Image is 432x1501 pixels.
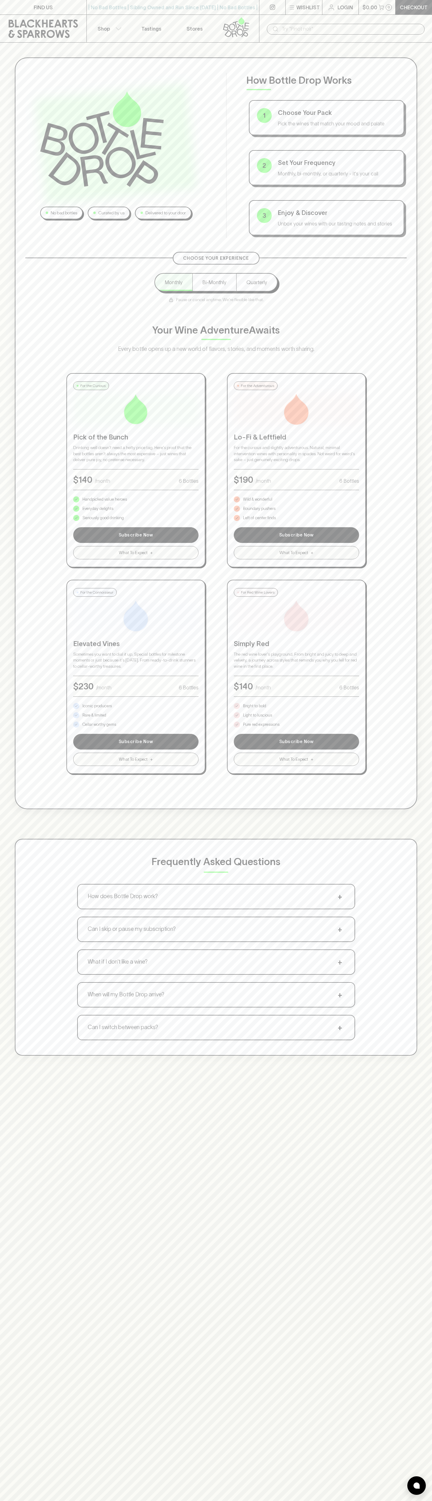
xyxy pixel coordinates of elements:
p: Light to luscious [243,712,272,718]
img: Bottle Drop [40,91,164,187]
p: The red wine lover's playground. From bright and juicy to deep and velvety, a journey across styl... [234,651,359,670]
p: Curated by us [98,210,124,216]
p: Cellar worthy gems [82,721,116,728]
div: 2 [257,158,272,173]
p: Simply Red [234,639,359,649]
a: Stores [173,15,216,42]
p: Your Wine Adventure [152,323,280,338]
p: Handpicked value heroes [82,496,127,502]
a: Tastings [130,15,173,42]
p: Pure red expressions [243,721,279,728]
button: Subscribe Now [234,527,359,543]
p: No bad bottles [51,210,77,216]
p: For the Curious [80,383,106,389]
p: Wild & wonderful [243,496,272,502]
p: Pick of the Bunch [73,432,199,442]
p: Lo-Fi & Leftfield [234,432,359,442]
p: Left of center finds [243,515,276,521]
p: 6 Bottles [339,477,359,485]
p: Can I switch between packs? [88,1023,158,1032]
p: How Bottle Drop Works [246,73,407,88]
p: For the Adventurous [241,383,274,389]
button: Subscribe Now [73,527,199,543]
input: Try "Pinot noir" [282,24,420,34]
p: Wishlist [296,4,320,11]
p: 6 Bottles [179,684,199,691]
button: What if I don't like a wine?+ [78,950,354,974]
p: $ 140 [73,473,92,486]
span: + [311,756,313,763]
p: Enjoy & Discover [278,208,396,217]
span: + [335,990,345,999]
button: What To Expect+ [234,753,359,766]
p: Iconic producers [82,703,112,709]
p: Seriously good drinking [82,515,124,521]
span: + [335,925,345,934]
button: When will my Bottle Drop arrive?+ [78,983,354,1007]
div: 1 [257,108,272,123]
button: What To Expect+ [73,753,199,766]
button: How does Bottle Drop work?+ [78,885,354,909]
p: Can I skip or pause my subscription? [88,925,176,933]
p: Elevated Vines [73,639,199,649]
button: Subscribe Now [73,734,199,750]
p: Pick the wines that match your mood and palate [278,120,396,127]
p: For the curious and slightly adventurous. Natural, minimal intervention wines with personality in... [234,445,359,463]
p: For the Connoisseur [80,590,113,595]
p: Every bottle opens up a new world of flavors, stories, and moments worth sharing. [93,345,340,353]
button: Can I skip or pause my subscription?+ [78,917,354,941]
span: + [335,957,345,967]
p: $0.00 [363,4,377,11]
p: Checkout [400,4,428,11]
img: Lo-Fi & Leftfield [281,394,312,425]
p: Stores [187,25,203,32]
p: 0 [388,6,390,9]
span: What To Expect [279,549,308,556]
button: Subscribe Now [234,734,359,750]
p: Choose Your Experience [183,255,249,262]
p: Shop [98,25,110,32]
p: 6 Bottles [179,477,199,485]
img: Simply Red [281,600,312,631]
button: What To Expect+ [73,546,199,559]
p: Bright to bold [243,703,266,709]
p: $ 230 [73,680,94,693]
p: Rare & limited [82,712,106,718]
p: FIND US [34,4,53,11]
span: + [150,549,153,556]
p: Unbox your wines with our tasting notes and stories [278,220,396,227]
p: Pause or cancel anytime. We're flexible like that. [169,296,264,303]
span: What To Expect [279,756,308,763]
p: Delivered to your door [145,210,186,216]
p: For Red Wine Lovers [241,590,275,595]
button: What To Expect+ [234,546,359,559]
img: Pick of the Bunch [120,394,151,425]
p: Boundary pushers [243,506,275,512]
p: Everyday delights [82,506,113,512]
p: When will my Bottle Drop arrive? [88,990,164,999]
button: Bi-Monthly [192,274,236,291]
p: What if I don't like a wine? [88,958,148,966]
p: How does Bottle Drop work? [88,892,158,901]
p: Sometimes you want to dial it up. Special bottles for milestone moments or just because it's [DAT... [73,651,199,670]
button: Shop [87,15,130,42]
p: /month [96,684,111,691]
span: + [335,1023,345,1032]
p: $ 190 [234,473,253,486]
p: /month [256,477,271,485]
p: Login [338,4,353,11]
span: What To Expect [119,756,148,763]
span: What To Expect [119,549,148,556]
button: Monthly [155,274,192,291]
p: Choose Your Pack [278,108,396,117]
p: Set Your Frequency [278,158,396,167]
p: Frequently Asked Questions [152,854,280,869]
p: Monthly, bi-monthly, or quarterly - it's your call [278,170,396,177]
span: + [150,756,153,763]
p: Tastings [141,25,161,32]
p: /month [95,477,110,485]
img: Elevated Vines [120,600,151,631]
span: Awaits [249,325,280,335]
img: bubble-icon [413,1482,420,1489]
p: /month [255,684,271,691]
